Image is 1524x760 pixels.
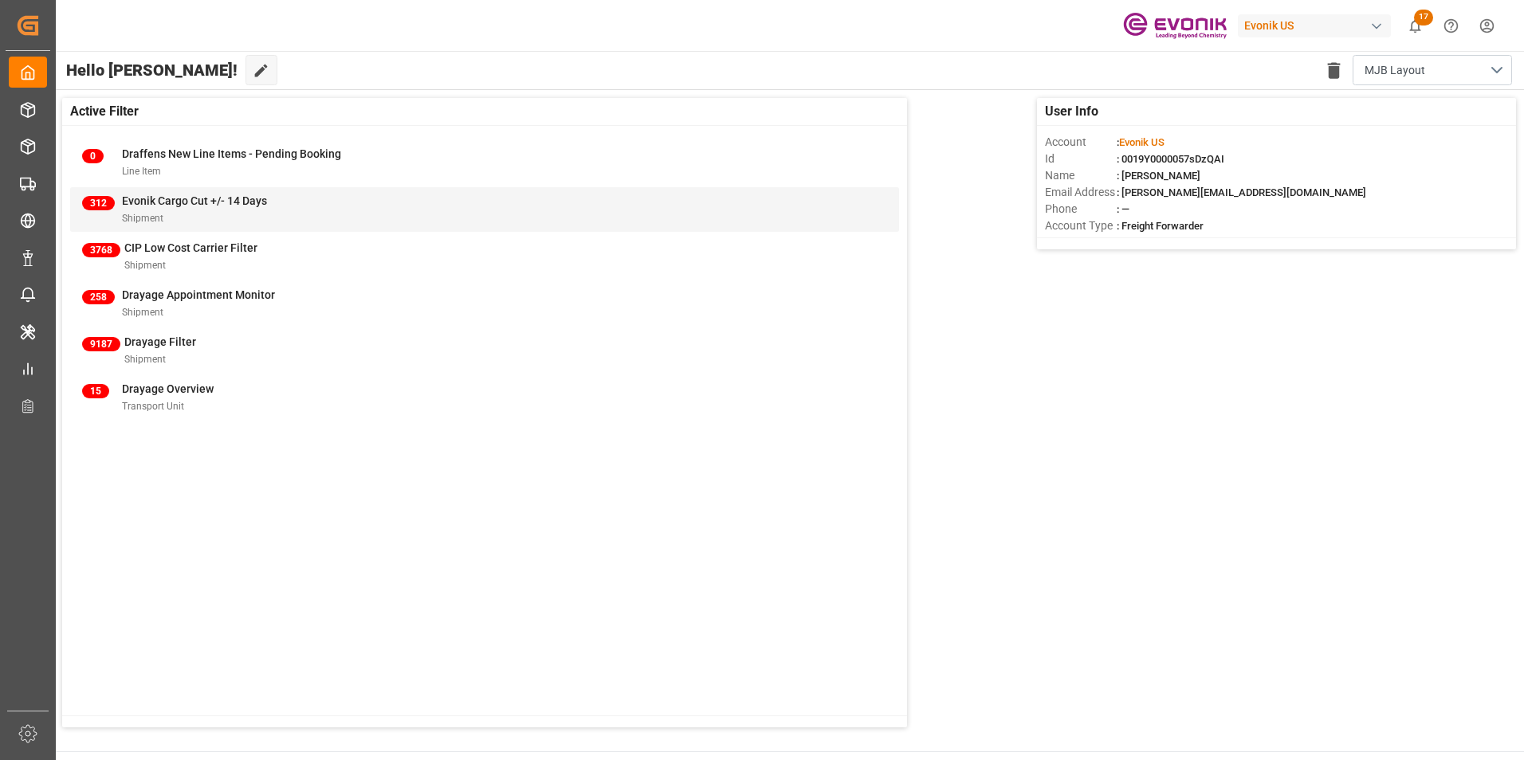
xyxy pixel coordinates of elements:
[1117,203,1129,215] span: : —
[122,288,275,301] span: Drayage Appointment Monitor
[122,382,214,395] span: Drayage Overview
[82,381,887,414] a: 15Drayage OverviewTransport Unit
[66,55,238,85] span: Hello [PERSON_NAME]!
[1117,186,1366,198] span: : [PERSON_NAME][EMAIL_ADDRESS][DOMAIN_NAME]
[82,290,115,304] span: 258
[1045,201,1117,217] span: Phone
[82,240,887,273] a: 3768CIP Low Cost Carrier FilterShipment
[82,337,120,351] span: 9187
[82,196,115,210] span: 312
[1238,10,1397,41] button: Evonik US
[1123,12,1227,40] img: Evonik-brand-mark-Deep-Purple-RGB.jpeg_1700498283.jpeg
[82,149,104,163] span: 0
[82,146,887,179] a: 0Draffens New Line Items - Pending BookingLine Item
[122,194,267,207] span: Evonik Cargo Cut +/- 14 Days
[122,147,341,160] span: Draffens New Line Items - Pending Booking
[1117,136,1165,148] span: :
[1433,8,1469,44] button: Help Center
[122,166,161,177] span: Line Item
[82,334,887,367] a: 9187Drayage FilterShipment
[70,102,139,121] span: Active Filter
[1117,170,1200,182] span: : [PERSON_NAME]
[1397,8,1433,44] button: show 17 new notifications
[1365,62,1425,79] span: MJB Layout
[82,287,887,320] a: 258Drayage Appointment MonitorShipment
[1045,167,1117,184] span: Name
[1045,217,1117,234] span: Account Type
[122,307,163,318] span: Shipment
[82,384,109,398] span: 15
[122,213,163,224] span: Shipment
[1414,10,1433,25] span: 17
[1045,184,1117,201] span: Email Address
[124,335,196,348] span: Drayage Filter
[1117,153,1224,165] span: : 0019Y0000057sDzQAI
[1238,14,1391,37] div: Evonik US
[1045,102,1098,121] span: User Info
[122,401,184,412] span: Transport Unit
[82,193,887,226] a: 312Evonik Cargo Cut +/- 14 DaysShipment
[124,260,166,271] span: Shipment
[124,354,166,365] span: Shipment
[1117,220,1204,232] span: : Freight Forwarder
[1353,55,1512,85] button: open menu
[1045,151,1117,167] span: Id
[124,241,257,254] span: CIP Low Cost Carrier Filter
[82,243,120,257] span: 3768
[1045,134,1117,151] span: Account
[1119,136,1165,148] span: Evonik US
